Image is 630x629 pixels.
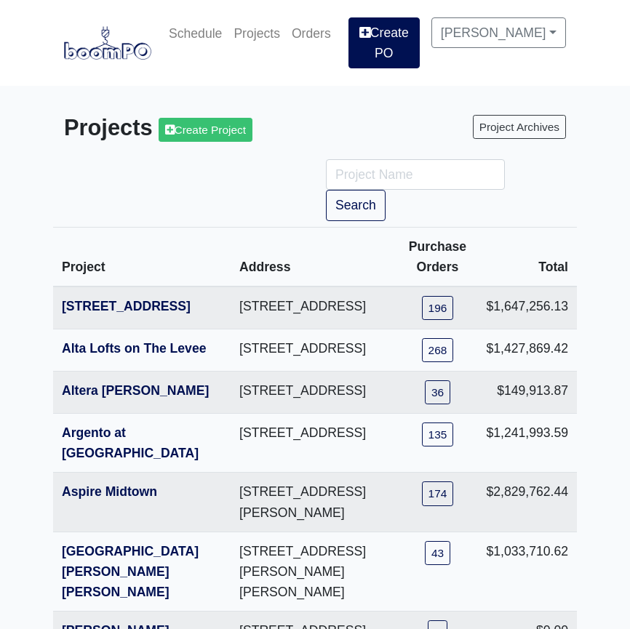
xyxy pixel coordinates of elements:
[477,329,577,371] td: $1,427,869.42
[477,532,577,611] td: $1,033,710.62
[231,329,397,371] td: [STREET_ADDRESS]
[159,118,252,142] a: Create Project
[397,227,477,287] th: Purchase Orders
[422,296,454,320] a: 196
[231,227,397,287] th: Address
[231,532,397,611] td: [STREET_ADDRESS][PERSON_NAME][PERSON_NAME]
[425,541,450,565] a: 43
[477,372,577,414] td: $149,913.87
[477,287,577,329] td: $1,647,256.13
[62,425,199,460] a: Argento at [GEOGRAPHIC_DATA]
[62,544,199,599] a: [GEOGRAPHIC_DATA][PERSON_NAME][PERSON_NAME]
[477,414,577,473] td: $1,241,993.59
[163,17,228,49] a: Schedule
[425,380,450,404] a: 36
[231,372,397,414] td: [STREET_ADDRESS]
[348,17,420,68] a: Create PO
[64,26,151,60] img: boomPO
[326,190,386,220] button: Search
[477,473,577,532] td: $2,829,762.44
[231,414,397,473] td: [STREET_ADDRESS]
[422,338,454,362] a: 268
[231,473,397,532] td: [STREET_ADDRESS][PERSON_NAME]
[62,383,209,398] a: Altera [PERSON_NAME]
[64,115,304,142] h3: Projects
[326,159,505,190] input: Project Name
[422,481,454,505] a: 174
[62,341,206,356] a: Alta Lofts on The Levee
[62,484,157,499] a: Aspire Midtown
[473,115,566,139] a: Project Archives
[286,17,337,49] a: Orders
[228,17,286,49] a: Projects
[431,17,566,48] a: [PERSON_NAME]
[422,422,454,446] a: 135
[477,227,577,287] th: Total
[53,227,231,287] th: Project
[62,299,191,313] a: [STREET_ADDRESS]
[231,287,397,329] td: [STREET_ADDRESS]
